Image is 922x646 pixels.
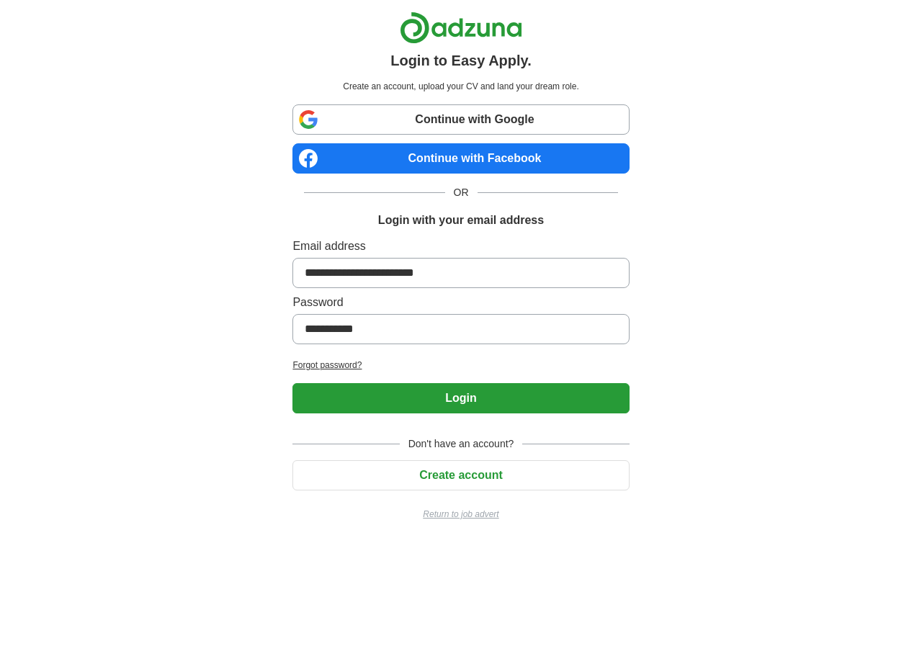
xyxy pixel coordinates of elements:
[390,50,532,71] h1: Login to Easy Apply.
[292,359,629,372] a: Forgot password?
[292,104,629,135] a: Continue with Google
[292,383,629,413] button: Login
[292,460,629,490] button: Create account
[292,143,629,174] a: Continue with Facebook
[400,12,522,44] img: Adzuna logo
[292,508,629,521] a: Return to job advert
[295,80,626,93] p: Create an account, upload your CV and land your dream role.
[378,212,544,229] h1: Login with your email address
[445,185,478,200] span: OR
[400,436,523,452] span: Don't have an account?
[292,294,629,311] label: Password
[292,238,629,255] label: Email address
[292,469,629,481] a: Create account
